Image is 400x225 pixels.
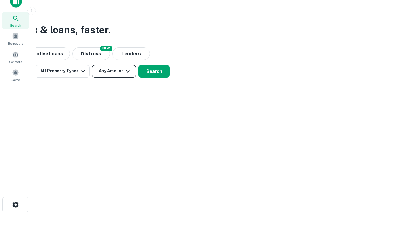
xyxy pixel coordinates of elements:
[100,46,112,51] div: NEW
[11,77,20,82] span: Saved
[72,47,110,60] button: Search distressed loans with lien and other non-mortgage details.
[2,48,29,65] a: Contacts
[8,41,23,46] span: Borrowers
[26,47,70,60] button: Active Loans
[2,67,29,83] a: Saved
[35,65,90,77] button: All Property Types
[92,65,136,77] button: Any Amount
[2,12,29,29] a: Search
[112,47,150,60] button: Lenders
[138,65,170,77] button: Search
[10,23,21,28] span: Search
[369,175,400,205] iframe: Chat Widget
[9,59,22,64] span: Contacts
[2,30,29,47] a: Borrowers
